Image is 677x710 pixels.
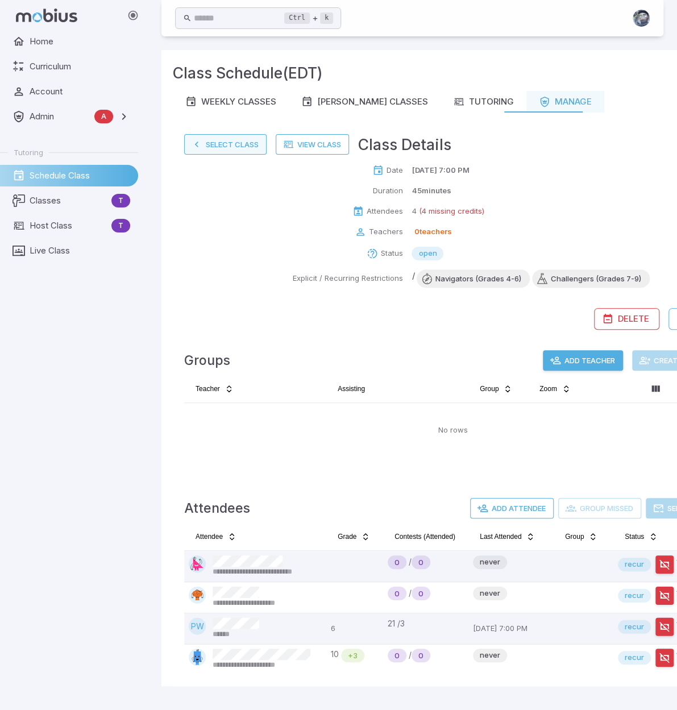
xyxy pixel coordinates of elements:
img: oval.svg [189,587,206,604]
span: Contests (Attended) [394,532,455,541]
button: Group [473,380,519,398]
span: +3 [341,650,364,661]
img: andrew.jpg [633,10,650,27]
span: Attendee [196,532,223,541]
button: Zoom [533,380,578,398]
div: + [284,11,333,25]
div: / [388,649,464,662]
span: T [111,195,130,206]
p: No rows [438,425,468,436]
div: PW [189,617,206,634]
span: recur [618,652,651,663]
span: Grade [338,532,356,541]
div: Never Played [388,649,406,662]
div: / [388,555,464,569]
p: [DATE] 7:00 PM [412,165,469,176]
span: T [111,220,130,231]
div: New Student [412,555,430,569]
span: never [473,588,507,599]
div: / [388,587,464,600]
span: Zoom [539,384,557,393]
span: Curriculum [30,60,130,73]
button: Add Teacher [543,350,623,371]
div: Tutoring [453,96,514,108]
p: Date [386,165,402,176]
button: Contests (Attended) [388,528,462,546]
p: [DATE] 7:00 PM [473,617,549,639]
span: 0 [412,650,430,661]
span: A [94,111,113,122]
p: (4 missing credits) [418,206,484,217]
span: Admin [30,110,90,123]
span: 0 [388,650,406,661]
span: 10 [331,649,339,662]
div: Weekly Classes [185,96,276,108]
span: 0 [388,557,406,568]
span: recur [618,621,651,632]
span: open [412,248,443,259]
p: 45 minutes [412,185,451,197]
div: Never Played [388,587,406,600]
span: Status [625,532,644,541]
button: Group [558,528,604,546]
span: never [473,650,507,661]
button: Delete [594,308,659,330]
span: Challengers (Grades 7-9) [541,273,650,284]
span: Home [30,35,130,48]
h4: Attendees [184,498,250,518]
p: 4 [412,206,416,217]
a: View Class [276,134,349,155]
img: rectangle.svg [189,649,206,666]
button: Column visibility [646,380,664,398]
h3: Class Details [358,133,451,156]
button: Attendee [189,528,243,546]
span: Host Class [30,219,107,232]
span: Navigators (Grades 4-6) [426,273,530,284]
span: Classes [30,194,107,207]
p: 0 teachers [414,226,451,238]
div: [PERSON_NAME] Classes [301,96,428,108]
span: never [473,557,507,568]
span: Assisting [338,384,365,393]
button: Status [618,528,664,546]
span: Group [565,532,584,541]
p: Status [380,248,402,259]
span: Teacher [196,384,220,393]
div: 21 / 3 [388,617,464,629]
h4: Groups [184,350,230,371]
p: 6 [331,617,379,639]
h3: Class Schedule (EDT) [173,61,323,84]
kbd: Ctrl [284,13,310,24]
span: recur [618,559,651,570]
button: Last Attended [473,528,542,546]
div: / [412,269,650,288]
span: Live Class [30,244,130,257]
span: Group [480,384,499,393]
div: Never Played [388,555,406,569]
p: Attendees [366,206,402,217]
div: New Student [412,649,430,662]
span: 0 [388,588,406,599]
span: Account [30,85,130,98]
button: Add Attendee [470,498,554,518]
span: 0 [412,588,430,599]
kbd: k [320,13,333,24]
p: Duration [372,185,402,197]
div: Math is above age level [341,649,364,662]
div: Manage [539,96,592,108]
span: Schedule Class [30,169,130,182]
div: New Student [412,587,430,600]
span: Last Attended [480,532,521,541]
button: Teacher [189,380,240,398]
button: Select Class [184,134,267,155]
img: right-triangle.svg [189,555,206,572]
button: Grade [331,528,377,546]
p: Teachers [368,226,402,238]
span: Tutoring [14,147,43,157]
button: Assisting [331,380,372,398]
span: 0 [412,557,430,568]
p: Explicit / Recurring Restrictions [292,273,402,284]
span: recur [618,590,651,601]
